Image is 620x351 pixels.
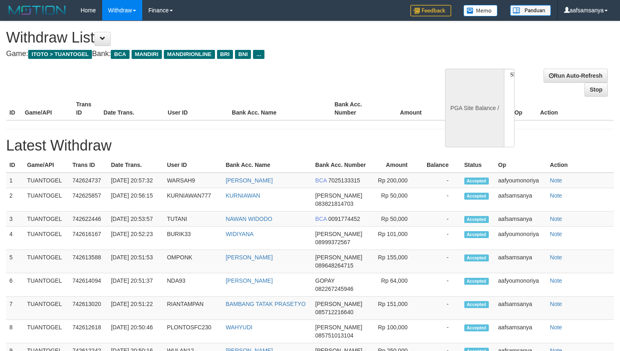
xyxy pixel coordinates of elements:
[226,177,273,184] a: [PERSON_NAME]
[6,50,405,58] h4: Game: Bank:
[6,250,24,273] td: 5
[420,320,461,343] td: -
[226,231,253,237] a: WIDIYANA
[107,320,163,343] td: [DATE] 20:50:46
[226,216,272,222] a: NAWAN WIDODO
[410,5,451,16] img: Feedback.jpg
[461,157,495,173] th: Status
[69,227,107,250] td: 742616167
[24,157,69,173] th: Game/API
[315,277,334,284] span: GOPAY
[420,250,461,273] td: -
[550,324,562,331] a: Note
[6,97,22,120] th: ID
[24,211,69,227] td: TUANTOGEL
[510,5,551,16] img: panduan.png
[226,192,260,199] a: KURNIAWAN
[69,250,107,273] td: 742613588
[372,250,420,273] td: Rp 155,000
[163,250,222,273] td: OMPONK
[107,211,163,227] td: [DATE] 20:53:57
[495,320,547,343] td: aafsamsanya
[235,50,251,59] span: BNI
[226,254,273,261] a: [PERSON_NAME]
[372,273,420,297] td: Rp 64,000
[222,157,312,173] th: Bank Acc. Name
[163,211,222,227] td: TUTANI
[24,320,69,343] td: TUANTOGEL
[69,320,107,343] td: 742612618
[372,211,420,227] td: Rp 50,000
[226,301,306,307] a: BAMBANG TATAK PRASETYO
[107,250,163,273] td: [DATE] 20:51:53
[315,239,350,245] span: 08999372567
[547,157,614,173] th: Action
[445,69,504,147] div: PGA Site Balance /
[163,227,222,250] td: BURIK33
[495,227,547,250] td: aafyoumonoriya
[6,211,24,227] td: 3
[420,173,461,188] td: -
[24,273,69,297] td: TUANTOGEL
[226,277,273,284] a: [PERSON_NAME]
[511,97,537,120] th: Op
[24,250,69,273] td: TUANTOGEL
[372,297,420,320] td: Rp 151,000
[164,97,228,120] th: User ID
[163,273,222,297] td: NDA93
[69,188,107,211] td: 742625857
[331,97,383,120] th: Bank Acc. Number
[6,137,614,154] h1: Latest Withdraw
[6,188,24,211] td: 2
[550,277,562,284] a: Note
[253,50,264,59] span: ...
[6,4,68,16] img: MOTION_logo.png
[315,301,362,307] span: [PERSON_NAME]
[434,97,481,120] th: Balance
[495,273,547,297] td: aafyoumonoriya
[28,50,92,59] span: ITOTO > TUANTOGEL
[537,97,614,120] th: Action
[6,173,24,188] td: 1
[24,227,69,250] td: TUANTOGEL
[544,69,608,83] a: Run Auto-Refresh
[24,173,69,188] td: TUANTOGEL
[495,173,547,188] td: aafyoumonoriya
[464,216,489,223] span: Accepted
[107,227,163,250] td: [DATE] 20:52:23
[495,157,547,173] th: Op
[163,320,222,343] td: PLONTOSFC230
[69,297,107,320] td: 742613020
[550,177,562,184] a: Note
[6,157,24,173] th: ID
[464,178,489,184] span: Accepted
[464,324,489,331] span: Accepted
[315,177,327,184] span: BCA
[315,200,353,207] span: 083821814703
[6,29,405,46] h1: Withdraw List
[107,297,163,320] td: [DATE] 20:51:22
[107,157,163,173] th: Date Trans.
[315,216,327,222] span: BCA
[226,324,253,331] a: WAHYUDI
[495,250,547,273] td: aafsamsanya
[22,97,73,120] th: Game/API
[228,97,331,120] th: Bank Acc. Name
[164,50,215,59] span: MANDIRIONLINE
[464,193,489,200] span: Accepted
[6,227,24,250] td: 4
[464,254,489,261] span: Accepted
[495,211,547,227] td: aafsamsanya
[315,192,362,199] span: [PERSON_NAME]
[6,273,24,297] td: 6
[420,211,461,227] td: -
[550,216,562,222] a: Note
[550,231,562,237] a: Note
[69,211,107,227] td: 742622446
[550,254,562,261] a: Note
[550,301,562,307] a: Note
[463,5,498,16] img: Button%20Memo.svg
[315,332,353,339] span: 085751013104
[217,50,233,59] span: BRI
[420,157,461,173] th: Balance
